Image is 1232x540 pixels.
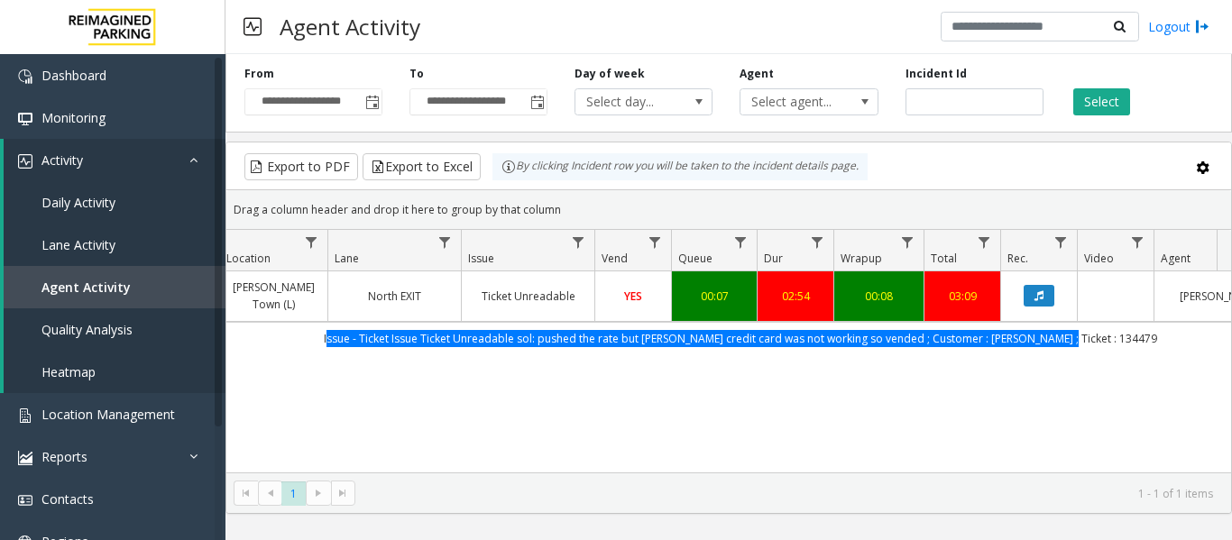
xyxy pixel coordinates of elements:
button: Export to PDF [244,153,358,180]
span: Video [1084,251,1114,266]
a: 00:07 [683,288,746,305]
span: Toggle popup [527,89,547,114]
button: Export to Excel [363,153,481,180]
img: 'icon' [18,154,32,169]
a: Logout [1148,17,1209,36]
div: Drag a column header and drop it here to group by that column [226,194,1231,225]
a: Video Filter Menu [1126,230,1150,254]
a: Vend Filter Menu [643,230,667,254]
div: By clicking Incident row you will be taken to the incident details page. [492,153,868,180]
span: Daily Activity [41,194,115,211]
a: Heatmap [4,351,225,393]
span: Monitoring [41,109,106,126]
label: From [244,66,274,82]
img: 'icon' [18,493,32,508]
a: 02:54 [768,288,823,305]
span: Queue [678,251,713,266]
a: Lane Activity [4,224,225,266]
span: Reports [41,448,87,465]
a: Lane Filter Menu [433,230,457,254]
kendo-pager-info: 1 - 1 of 1 items [366,486,1213,501]
span: Wrapup [841,251,882,266]
a: Issue Filter Menu [566,230,591,254]
span: Page 1 [281,481,306,506]
span: Agent Activity [41,279,131,296]
a: Total Filter Menu [972,230,997,254]
span: Dur [764,251,783,266]
a: Quality Analysis [4,308,225,351]
div: Data table [226,230,1231,472]
img: pageIcon [244,5,262,49]
img: 'icon' [18,451,32,465]
img: 'icon' [18,69,32,84]
span: YES [624,288,642,304]
span: Quality Analysis [41,321,133,338]
a: North EXIT [339,288,450,305]
span: Heatmap [41,363,96,380]
a: Rec. Filter Menu [1049,230,1073,254]
span: Dashboard [41,67,106,84]
a: 03:09 [935,288,989,305]
a: Wrapup Filter Menu [896,230,920,254]
span: Select day... [575,89,685,114]
img: 'icon' [18,112,32,126]
a: Activity [4,139,225,181]
label: Incident Id [906,66,967,82]
a: [PERSON_NAME] Town (L) [231,279,317,313]
span: Activity [41,151,83,169]
label: Day of week [575,66,645,82]
span: Vend [602,251,628,266]
a: Agent Activity [4,266,225,308]
a: Location Filter Menu [299,230,324,254]
img: logout [1195,17,1209,36]
img: infoIcon.svg [501,160,516,174]
span: Lane [335,251,359,266]
button: Select [1073,88,1130,115]
span: Toggle popup [362,89,382,114]
label: Agent [740,66,774,82]
span: Total [931,251,957,266]
label: To [409,66,424,82]
span: Location Management [41,406,175,423]
a: 00:08 [845,288,913,305]
a: YES [606,288,660,305]
span: Issue [468,251,494,266]
span: Agent [1161,251,1191,266]
img: 'icon' [18,408,32,423]
a: Dur Filter Menu [805,230,830,254]
span: Location [226,251,271,266]
span: Rec. [1007,251,1028,266]
span: Contacts [41,490,94,508]
a: Ticket Unreadable [473,288,584,305]
span: Select agent... [740,89,850,114]
a: Queue Filter Menu [729,230,753,254]
h3: Agent Activity [271,5,429,49]
a: Daily Activity [4,181,225,224]
span: Lane Activity [41,236,115,253]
